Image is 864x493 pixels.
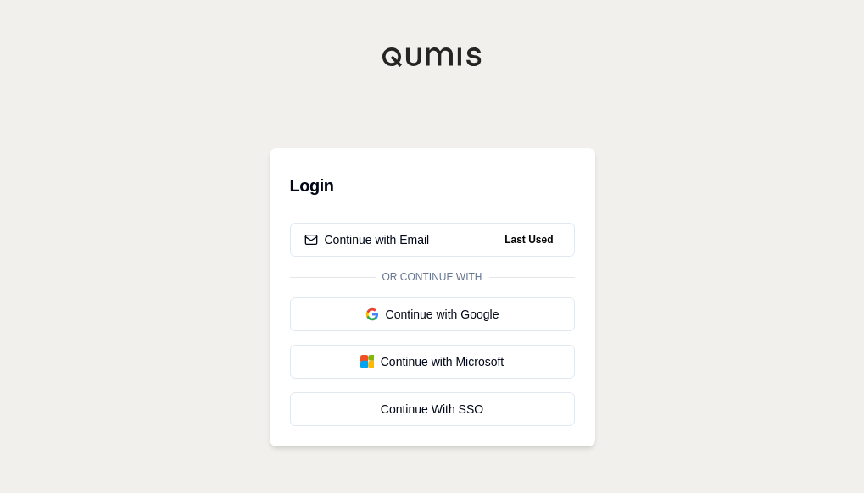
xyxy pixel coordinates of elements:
[376,270,489,284] span: Or continue with
[304,231,430,248] div: Continue with Email
[290,297,575,331] button: Continue with Google
[290,392,575,426] a: Continue With SSO
[304,306,560,323] div: Continue with Google
[498,230,560,250] span: Last Used
[382,47,483,67] img: Qumis
[304,401,560,418] div: Continue With SSO
[290,223,575,257] button: Continue with EmailLast Used
[290,169,575,202] h3: Login
[290,345,575,379] button: Continue with Microsoft
[304,353,560,370] div: Continue with Microsoft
